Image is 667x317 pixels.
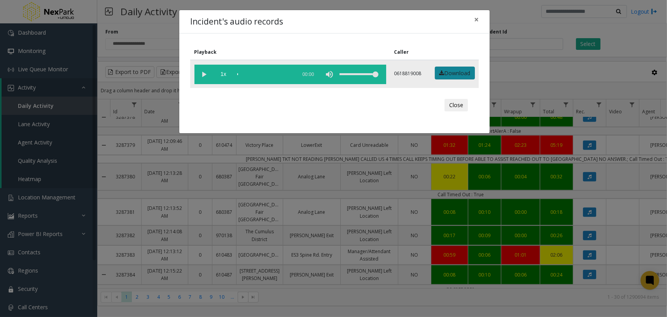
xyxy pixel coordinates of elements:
span: playback speed button [214,65,233,84]
th: Playback [190,44,390,60]
span: × [474,14,479,25]
p: 0618819008 [394,70,424,77]
button: Close [469,10,484,29]
h4: Incident's audio records [190,16,283,28]
th: Caller [390,44,428,60]
div: scrub bar [237,65,293,84]
a: Download [435,67,475,80]
button: Close [445,99,468,111]
div: volume level [340,65,378,84]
